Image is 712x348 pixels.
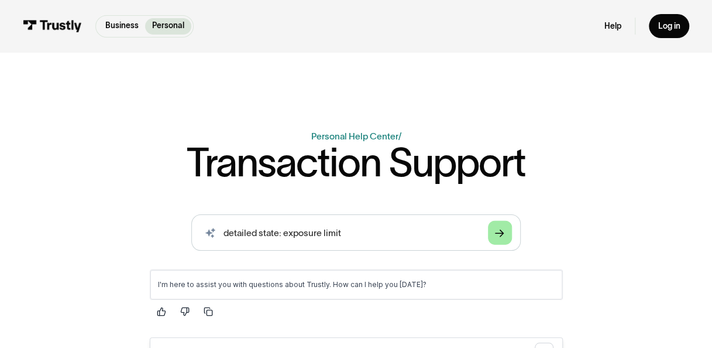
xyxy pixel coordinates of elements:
a: Log in [649,14,689,38]
input: search [191,214,521,251]
p: Personal [152,20,184,32]
form: Search [191,214,521,251]
img: Trustly Logo [23,20,82,32]
div: / [398,131,401,141]
button: Submit question [394,83,413,101]
p: Business [105,20,139,32]
img: Maven AGI Logo [387,114,422,123]
a: Personal Help Center [311,131,398,141]
a: Business [98,18,145,35]
a: Help [604,21,621,32]
div: Log in [658,21,680,32]
a: Personal [145,18,191,35]
span: Powered by [343,114,385,123]
input: Question box [9,77,422,107]
h1: Transaction Support [187,143,525,183]
p: I'm here to assist you with questions about Trustly. How can I help you [DATE]? [18,20,414,29]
